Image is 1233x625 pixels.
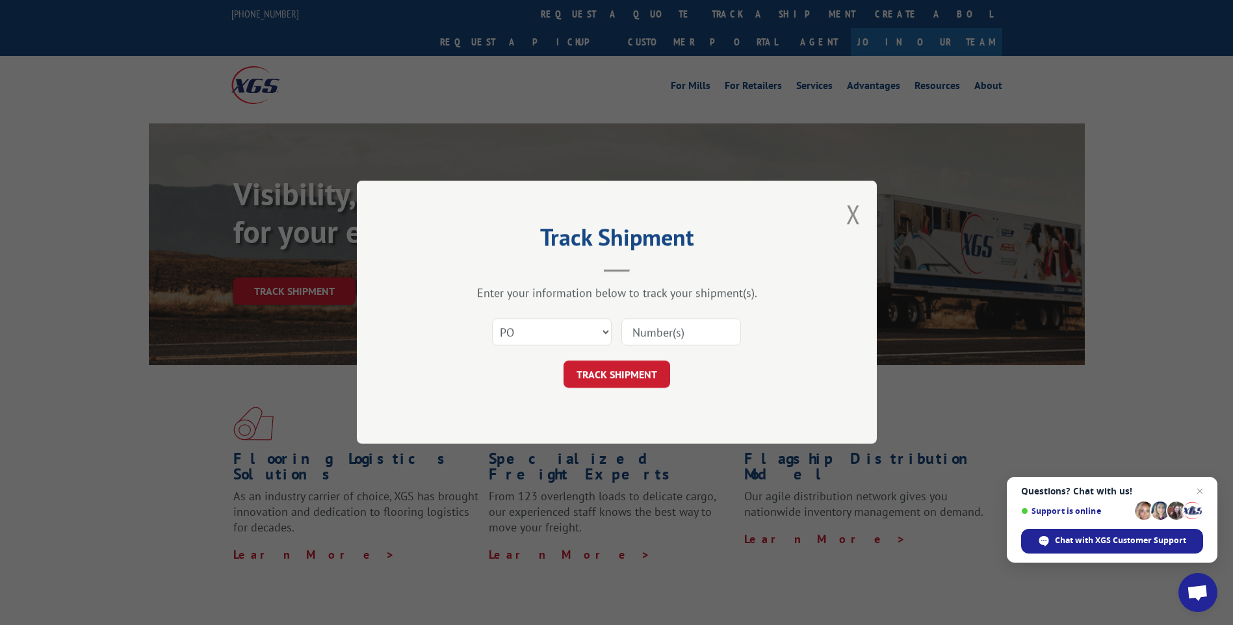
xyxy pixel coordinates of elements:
[1021,506,1130,516] span: Support is online
[422,228,812,253] h2: Track Shipment
[1192,483,1208,499] span: Close chat
[564,361,670,389] button: TRACK SHIPMENT
[1021,529,1203,554] div: Chat with XGS Customer Support
[846,197,861,231] button: Close modal
[1178,573,1217,612] div: Open chat
[422,286,812,301] div: Enter your information below to track your shipment(s).
[1055,535,1186,546] span: Chat with XGS Customer Support
[1021,486,1203,496] span: Questions? Chat with us!
[621,319,741,346] input: Number(s)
